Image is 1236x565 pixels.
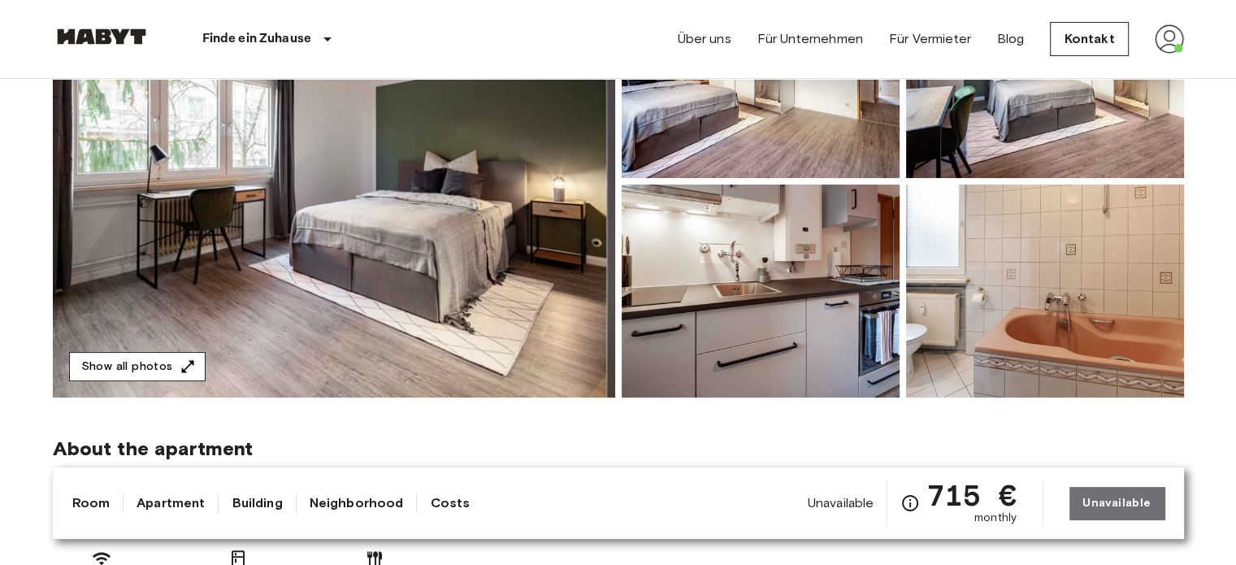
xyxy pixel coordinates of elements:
a: Für Unternehmen [757,29,863,49]
button: Show all photos [69,352,206,382]
a: Apartment [137,493,205,513]
img: Habyt [53,28,150,45]
a: Building [232,493,282,513]
a: Für Vermieter [889,29,971,49]
span: Unavailable [808,494,874,512]
a: Blog [997,29,1025,49]
a: Kontakt [1050,22,1128,56]
a: Room [72,493,111,513]
img: Picture of unit DE-04-009-003-03HF [622,185,900,398]
img: Picture of unit DE-04-009-003-03HF [906,185,1184,398]
a: Neighborhood [310,493,404,513]
a: Über uns [677,29,731,49]
span: About the apartment [53,437,254,461]
span: 715 € [926,480,1017,510]
img: avatar [1155,24,1184,54]
a: Costs [430,493,470,513]
p: Finde ein Zuhause [202,29,312,49]
svg: Check cost overview for full price breakdown. Please note that discounts apply to new joiners onl... [900,493,920,513]
span: monthly [974,510,1017,526]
